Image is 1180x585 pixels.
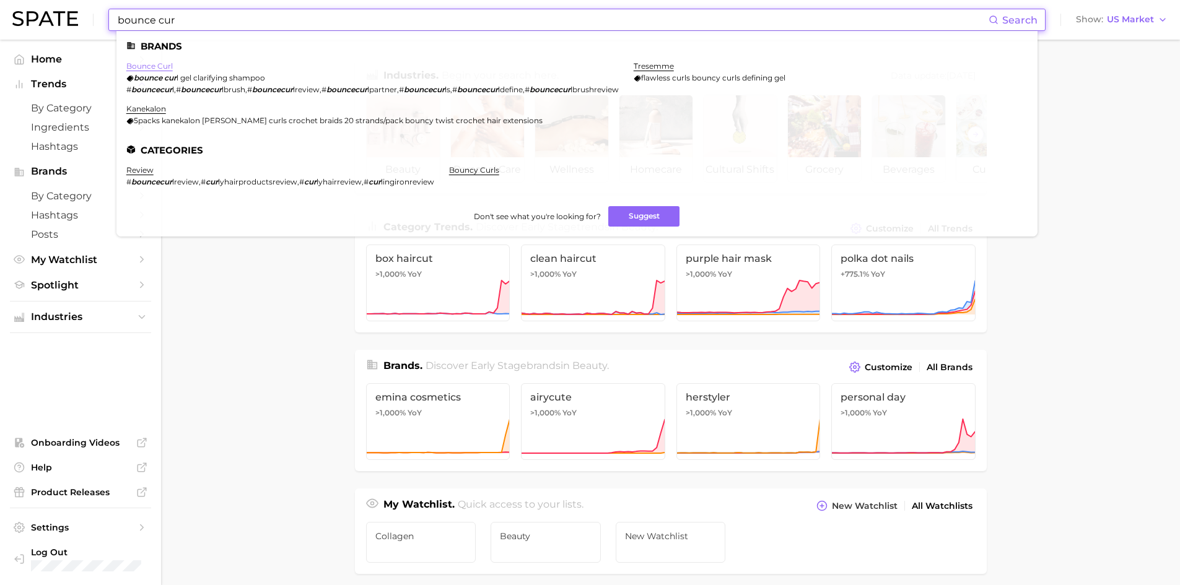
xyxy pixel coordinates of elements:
[10,458,151,477] a: Help
[383,497,455,514] h1: My Watchlist.
[909,498,976,514] a: All Watchlists
[126,145,1028,155] li: Categories
[31,522,130,533] span: Settings
[164,73,177,82] em: cur
[572,360,607,371] span: beauty
[871,269,885,279] span: YoY
[408,269,422,279] span: YoY
[172,177,199,186] span: lreview
[521,245,665,321] a: clean haircut>1,000% YoY
[381,177,434,186] span: lingironreview
[457,85,498,94] em: bouncecur
[841,391,966,403] span: personal day
[625,531,717,541] span: New Watchlist
[116,9,989,30] input: Search here for a brand, industry, or ingredient
[399,85,404,94] span: #
[31,547,141,558] span: Log Out
[927,362,972,373] span: All Brands
[366,245,510,321] a: box haircut>1,000% YoY
[10,225,151,244] a: Posts
[676,383,821,460] a: herstyler>1,000% YoY
[375,408,406,417] span: >1,000%
[131,85,172,94] em: bouncecur
[686,269,716,279] span: >1,000%
[634,61,674,71] a: tresemme
[31,487,130,498] span: Product Releases
[1076,16,1103,23] span: Show
[10,543,151,575] a: Log out. Currently logged in with e-mail raj@netrush.com.
[375,391,501,403] span: emina cosmetics
[452,85,457,94] span: #
[426,360,609,371] span: Discover Early Stage brands in .
[31,279,130,291] span: Spotlight
[176,85,181,94] span: #
[206,177,218,186] em: cur
[31,121,130,133] span: Ingredients
[530,269,561,279] span: >1,000%
[375,269,406,279] span: >1,000%
[366,522,476,563] a: Collagen
[126,41,1028,51] li: Brands
[131,177,172,186] em: bouncecur
[326,85,367,94] em: bouncecur
[846,358,915,376] button: Customize
[831,245,976,321] a: polka dot nails+775.1% YoY
[530,391,656,403] span: airycute
[383,360,422,371] span: Brands .
[134,73,162,82] em: bounce
[500,531,592,541] span: Beauty
[126,177,131,186] span: #
[686,253,811,264] span: purple hair mask
[841,408,871,417] span: >1,000%
[525,85,530,94] span: #
[686,391,811,403] span: herstyler
[369,177,381,186] em: cur
[718,269,732,279] span: YoY
[31,53,130,65] span: Home
[293,85,320,94] span: lreview
[562,269,577,279] span: YoY
[865,362,912,373] span: Customize
[924,359,976,376] a: All Brands
[126,85,131,94] span: #
[449,165,499,175] a: bouncy curls
[321,85,326,94] span: #
[530,253,656,264] span: clean haircut
[831,383,976,460] a: personal day>1,000% YoY
[247,85,252,94] span: #
[10,186,151,206] a: by Category
[10,250,151,269] a: My Watchlist
[31,102,130,114] span: by Category
[686,408,716,417] span: >1,000%
[31,437,130,448] span: Onboarding Videos
[31,462,130,473] span: Help
[10,483,151,501] a: Product Releases
[10,137,151,156] a: Hashtags
[31,141,130,152] span: Hashtags
[177,73,265,82] span: l gel clarifying shampoo
[1107,16,1154,23] span: US Market
[31,166,130,177] span: Brands
[317,177,362,186] span: lyhairreview
[1073,12,1171,28] button: ShowUS Market
[813,497,900,514] button: New Watchlist
[10,518,151,537] a: Settings
[498,85,523,94] span: ldefine
[252,85,293,94] em: bouncecur
[375,253,501,264] span: box haircut
[366,383,510,460] a: emina cosmetics>1,000% YoY
[521,383,665,460] a: airycute>1,000% YoY
[718,408,732,418] span: YoY
[873,408,887,418] span: YoY
[364,177,369,186] span: #
[10,75,151,93] button: Trends
[31,79,130,90] span: Trends
[31,254,130,266] span: My Watchlist
[474,212,601,221] span: Don't see what you're looking for?
[458,497,583,514] h2: Quick access to your lists.
[832,501,898,511] span: New Watchlist
[31,228,130,240] span: Posts
[126,165,154,175] a: review
[126,104,166,113] a: kanekalon
[608,206,680,227] button: Suggest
